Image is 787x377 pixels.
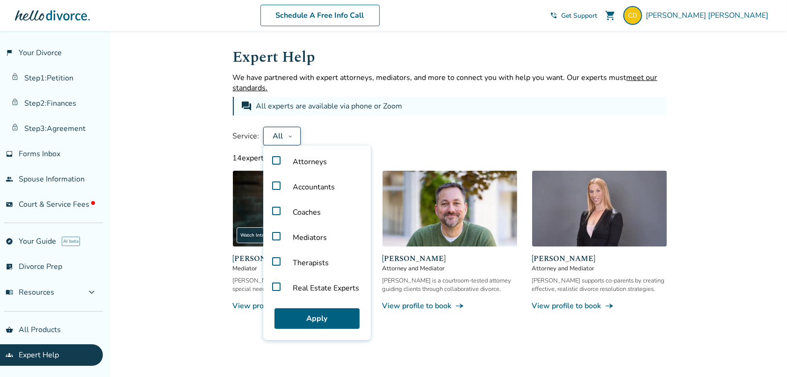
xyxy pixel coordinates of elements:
[263,127,301,145] button: All
[383,264,517,273] span: Attorney and Mediator
[233,171,368,246] img: Claudia Brown Coulter
[550,11,597,20] a: phone_in_talkGet Support
[233,46,667,69] h1: Expert Help
[241,101,253,112] span: forum
[532,171,667,246] img: Lori Barkus
[237,227,282,243] div: Watch Intro
[532,264,667,273] span: Attorney and Mediator
[6,287,54,297] span: Resources
[233,276,368,293] div: [PERSON_NAME] helps families, especially with special needs, resolve conflict peacefully.
[550,12,557,19] span: phone_in_talk
[233,72,667,93] p: We have partnered with expert attorneys, mediators, and more to connect you with help you want. O...
[233,301,368,311] a: View profile to bookline_end_arrow_notch
[286,275,367,301] span: Real Estate Experts
[6,175,13,183] span: people
[532,301,667,311] a: View profile to bookline_end_arrow_notch
[383,301,517,311] a: View profile to bookline_end_arrow_notch
[62,237,80,246] span: AI beta
[383,171,517,246] img: Neil Forester
[605,301,614,311] span: line_end_arrow_notch
[383,276,517,293] div: [PERSON_NAME] is a courtroom-tested attorney guiding clients through collaborative divorce.
[233,264,368,273] span: Mediator
[286,200,329,225] span: Coaches
[561,11,597,20] span: Get Support
[233,72,657,93] span: meet our standards.
[6,351,13,359] span: groups
[605,10,616,21] span: shopping_cart
[6,201,13,208] span: universal_currency_alt
[623,6,642,25] img: charbrown107@gmail.com
[260,5,380,26] a: Schedule A Free Info Call
[233,253,368,264] span: [PERSON_NAME] [PERSON_NAME]
[256,101,404,112] div: All experts are available via phone or Zoom
[271,131,284,141] div: All
[6,238,13,245] span: explore
[6,263,13,270] span: list_alt_check
[286,149,335,174] span: Attorneys
[19,199,95,210] span: Court & Service Fees
[286,250,337,275] span: Therapists
[6,49,13,57] span: flag_2
[274,308,360,329] button: Apply
[383,253,517,264] span: [PERSON_NAME]
[455,301,465,311] span: line_end_arrow_notch
[286,225,335,250] span: Mediators
[233,153,667,163] div: 14 experts available with current filters.
[6,289,13,296] span: menu_book
[532,276,667,293] div: [PERSON_NAME] supports co-parents by creating effective, realistic divorce resolution strategies.
[86,287,97,298] span: expand_more
[286,174,343,200] span: Accountants
[19,149,60,159] span: Forms Inbox
[233,131,260,141] span: Service:
[532,253,667,264] span: [PERSON_NAME]
[6,326,13,333] span: shopping_basket
[6,150,13,158] span: inbox
[646,10,772,21] span: [PERSON_NAME] [PERSON_NAME]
